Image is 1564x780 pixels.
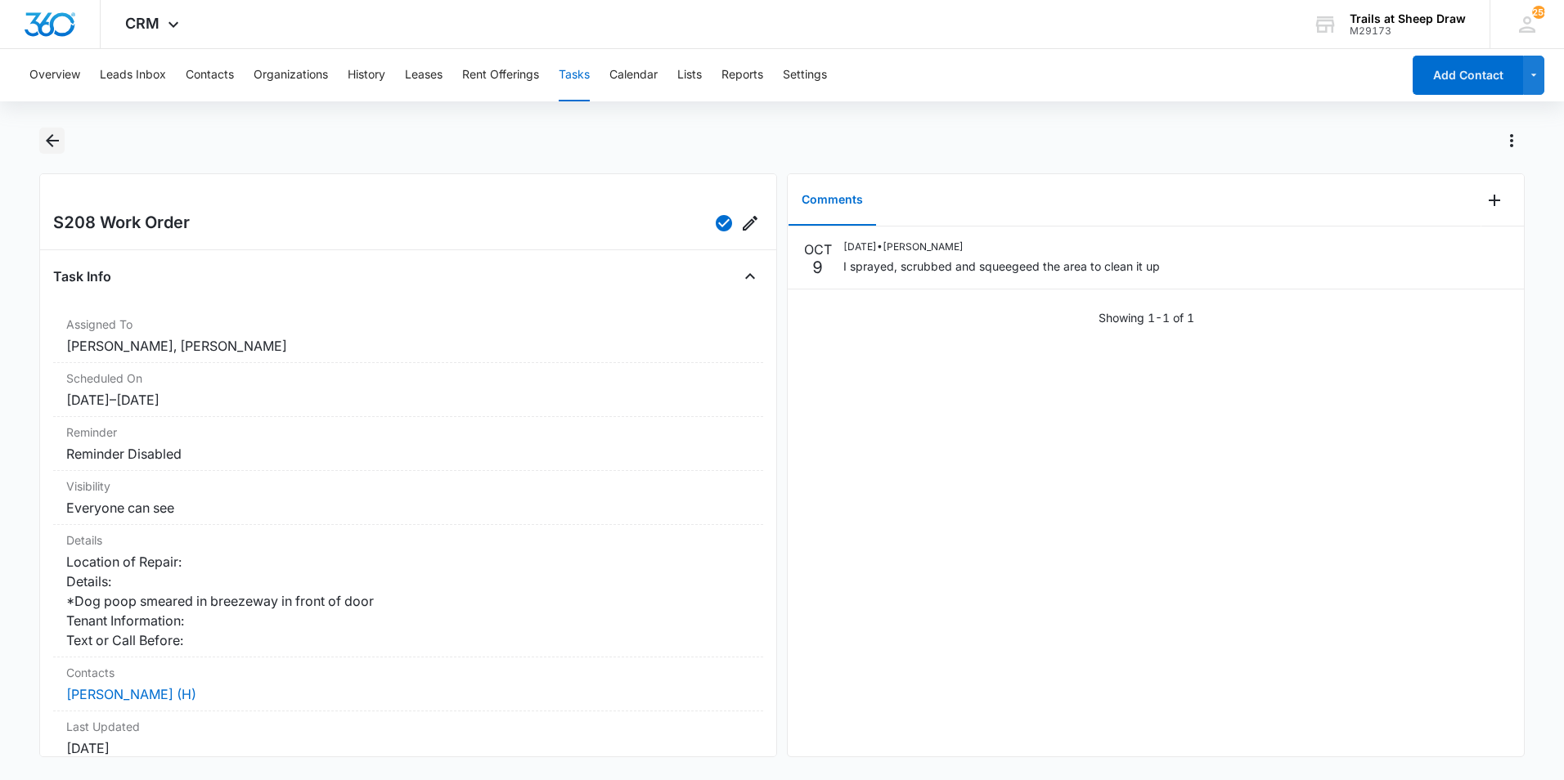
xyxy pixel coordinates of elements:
dd: [DATE] – [DATE] [66,390,750,410]
button: Calendar [609,49,658,101]
dd: Reminder Disabled [66,444,750,464]
a: [PERSON_NAME] (H) [66,686,196,702]
dd: [PERSON_NAME], [PERSON_NAME] [66,336,750,356]
button: Actions [1499,128,1525,154]
button: Close [737,263,763,289]
div: Last Updated[DATE] [53,711,763,765]
button: Overview [29,49,80,101]
button: Organizations [254,49,328,101]
dt: Reminder [66,424,750,441]
dt: Last Updated [66,718,750,735]
div: notifications count [1532,6,1545,19]
div: DetailsLocation of Repair: Details: *Dog poop smeared in breezeway in front of door Tenant Inform... [53,525,763,657]
div: Scheduled On[DATE]–[DATE] [53,363,763,417]
button: Leases [405,49,443,101]
button: Back [39,128,65,154]
div: account name [1350,12,1466,25]
button: Comments [789,175,876,226]
button: Tasks [559,49,590,101]
button: Reports [721,49,763,101]
dt: Scheduled On [66,370,750,387]
dd: [DATE] [66,738,750,758]
h4: Task Info [53,267,111,286]
dt: Visibility [66,477,750,495]
button: Rent Offerings [462,49,539,101]
span: CRM [125,15,160,32]
dt: Assigned To [66,316,750,333]
button: Settings [783,49,827,101]
h2: S208 Work Order [53,210,190,236]
button: Add Comment [1481,187,1508,213]
button: Contacts [186,49,234,101]
button: Edit [737,210,763,236]
p: [DATE] • [PERSON_NAME] [843,240,1160,254]
div: ReminderReminder Disabled [53,417,763,471]
span: 258 [1532,6,1545,19]
button: History [348,49,385,101]
p: 9 [812,259,823,276]
div: VisibilityEveryone can see [53,471,763,525]
p: Showing 1-1 of 1 [1099,309,1194,326]
button: Leads Inbox [100,49,166,101]
button: Lists [677,49,702,101]
div: Assigned To[PERSON_NAME], [PERSON_NAME] [53,309,763,363]
p: I sprayed, scrubbed and squeegeed the area to clean it up [843,258,1160,275]
button: Add Contact [1413,56,1523,95]
dt: Details [66,531,750,549]
dd: Location of Repair: Details: *Dog poop smeared in breezeway in front of door Tenant Information: ... [66,552,750,650]
div: Contacts[PERSON_NAME] (H) [53,657,763,711]
p: OCT [804,240,832,259]
dt: Contacts [66,664,750,681]
dd: Everyone can see [66,498,750,518]
div: account id [1350,25,1466,37]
